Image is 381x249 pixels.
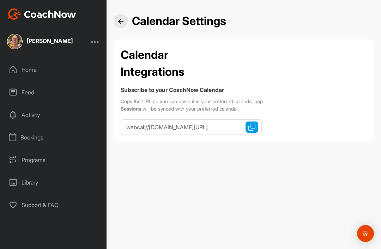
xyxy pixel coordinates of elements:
[4,174,103,191] div: Library
[4,196,103,214] div: Support & FAQ
[7,8,76,20] img: CoachNow
[248,124,255,131] img: Copy
[246,122,258,133] button: Copy
[121,86,224,93] label: Subscribe to your CoachNow Calendar
[132,14,226,28] h2: Calendar Settings
[7,34,23,49] img: square_95e54e02453d0fdb89a65504d623c8f2.jpg
[121,105,367,112] div: will be synced with your preferred calendar.
[4,106,103,124] div: Activity
[4,83,103,101] div: Feed
[357,225,374,242] div: Open Intercom Messenger
[27,38,73,44] div: [PERSON_NAME]
[121,46,216,80] h2: Calendar Integrations
[121,98,367,105] div: Copy the URL so you can paste it in your preferred calendar app.
[4,129,103,146] div: Bookings
[4,61,103,79] div: Home
[4,151,103,169] div: Programs
[121,106,141,112] strong: Sessions
[118,19,123,24] img: Back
